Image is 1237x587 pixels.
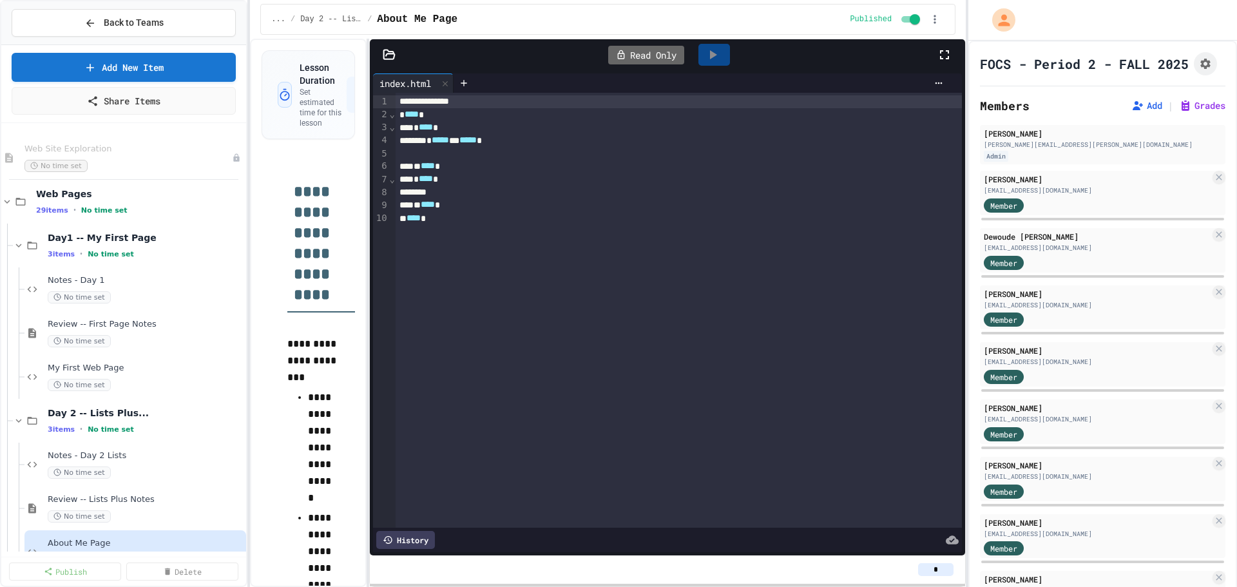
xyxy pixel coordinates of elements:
div: 6 [373,160,389,173]
button: Add [1131,99,1162,112]
span: About Me Page [48,538,244,549]
button: Assignment Settings [1194,52,1217,75]
span: ... [271,14,285,24]
h2: Members [980,97,1030,115]
span: Day 2 -- Lists Plus... [48,407,244,419]
span: 3 items [48,425,75,434]
div: [EMAIL_ADDRESS][DOMAIN_NAME] [984,243,1210,253]
span: No time set [48,379,111,391]
span: Member [990,543,1017,554]
div: [EMAIL_ADDRESS][DOMAIN_NAME] [984,300,1210,310]
div: 4 [373,134,389,147]
div: Content is published and visible to students [850,12,923,27]
span: • [73,205,76,215]
iframe: chat widget [1130,479,1224,534]
div: 1 [373,95,389,108]
span: Member [990,257,1017,269]
span: Review -- Lists Plus Notes [48,494,244,505]
a: Add New Item [12,53,236,82]
span: Web Site Exploration [24,144,232,155]
div: History [376,531,435,549]
span: Member [990,200,1017,211]
span: No time set [48,467,111,479]
div: [PERSON_NAME] [984,345,1210,356]
span: / [291,14,295,24]
div: [EMAIL_ADDRESS][DOMAIN_NAME] [984,529,1210,539]
div: index.html [373,73,454,93]
span: My First Web Page [48,363,244,374]
div: [PERSON_NAME] [984,459,1210,471]
div: [PERSON_NAME] [984,288,1210,300]
span: Day 2 -- Lists Plus... [300,14,362,24]
span: No time set [48,510,111,523]
div: Dewoude [PERSON_NAME] [984,231,1210,242]
div: Unpublished [232,153,241,162]
div: [PERSON_NAME] [984,573,1210,585]
span: • [80,249,82,259]
div: [EMAIL_ADDRESS][DOMAIN_NAME] [984,357,1210,367]
a: Publish [9,563,121,581]
div: [PERSON_NAME] [984,128,1222,139]
div: [PERSON_NAME] [984,173,1210,185]
h3: Lesson Duration [300,61,347,87]
h1: FOCS - Period 2 - FALL 2025 [980,55,1189,73]
a: Delete [126,563,238,581]
span: Member [990,428,1017,440]
span: Fold line [389,122,396,132]
span: Fold line [389,109,396,119]
div: 8 [373,186,389,199]
div: [EMAIL_ADDRESS][DOMAIN_NAME] [984,186,1210,195]
div: 2 [373,108,389,121]
span: | [1167,98,1174,113]
span: Back to Teams [104,16,164,30]
div: 9 [373,199,389,212]
span: About Me Page [377,12,457,27]
span: Notes - Day 1 [48,275,244,286]
span: 3 items [48,250,75,258]
span: Published [850,14,892,24]
span: Notes - Day 2 Lists [48,450,244,461]
iframe: chat widget [1183,535,1224,574]
span: 29 items [36,206,68,215]
span: No time set [48,335,111,347]
span: / [367,14,372,24]
div: Admin [984,151,1008,162]
div: [EMAIL_ADDRESS][DOMAIN_NAME] [984,414,1210,424]
span: • [80,424,82,434]
span: Web Pages [36,188,244,200]
div: [PERSON_NAME] [984,517,1210,528]
button: Back to Teams [12,9,236,37]
span: No time set [48,291,111,303]
div: 3 [373,121,389,134]
div: index.html [373,77,437,90]
span: Member [990,486,1017,497]
div: 5 [373,148,389,160]
span: Day1 -- My First Page [48,232,244,244]
span: No time set [88,425,134,434]
span: No time set [24,160,88,172]
button: Set Time [347,77,404,113]
div: 10 [373,212,389,225]
span: Member [990,314,1017,325]
span: Member [990,371,1017,383]
span: No time set [81,206,128,215]
div: [PERSON_NAME] [984,402,1210,414]
span: Review -- First Page Notes [48,319,244,330]
span: No time set [88,250,134,258]
div: [EMAIL_ADDRESS][DOMAIN_NAME] [984,472,1210,481]
p: Set estimated time for this lesson [300,87,347,128]
span: Fold line [389,174,396,184]
div: Read Only [608,46,684,64]
a: Share Items [12,87,236,115]
button: Grades [1179,99,1225,112]
div: My Account [979,5,1019,35]
div: [PERSON_NAME][EMAIL_ADDRESS][PERSON_NAME][DOMAIN_NAME] [984,140,1222,149]
div: 7 [373,173,389,186]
